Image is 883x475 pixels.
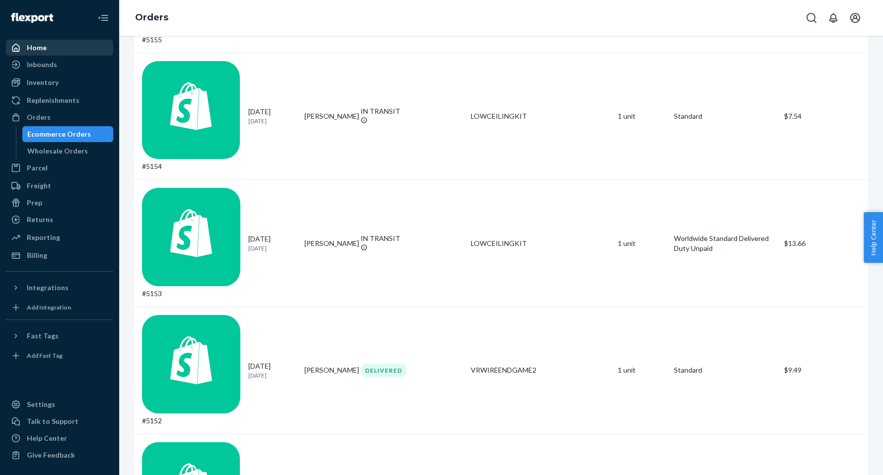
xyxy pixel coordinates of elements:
div: Help Center [27,433,67,443]
a: Parcel [6,160,113,176]
div: Prep [27,198,42,208]
p: Standard [674,365,776,375]
div: Parcel [27,163,48,173]
td: $7.54 [780,53,868,180]
div: Fast Tags [27,331,59,341]
span: How do I <em>remove</em> my inventory? [30,138,147,149]
div: Talk to Support [27,416,78,426]
a: Returns [6,212,113,228]
ol: breadcrumbs [127,3,176,32]
button: Open Search Box [802,8,821,28]
a: Add Fast Tag [6,348,113,364]
div: [DATE] [248,234,296,252]
div: Freight [27,181,51,191]
a: Home [6,40,113,56]
div: LOWCEILINGKIT [471,238,610,248]
div: [DATE] [248,107,296,125]
div: Integrations [27,283,69,293]
span: How can I add <em>new</em> <em>SKUs</em> to Deliverr? [30,99,177,110]
td: 1 unit [614,307,670,434]
button: Open notifications [823,8,843,28]
button: Close Navigation [93,8,113,28]
div: Ecommerce Orders [27,129,91,139]
div: Settings [27,399,55,409]
p: [DATE] [248,244,296,252]
td: $9.49 [780,307,868,434]
p: [DATE] [248,371,296,380]
p: [DATE] [248,117,296,125]
div: IN TRANSIT [361,234,463,243]
div: Orders [27,112,51,122]
td: [PERSON_NAME] [300,180,357,307]
a: Prep [6,195,113,211]
a: Talk to Support [6,413,113,429]
div: Inventory [27,78,59,87]
a: Reporting [6,230,113,245]
div: Replenishments [27,95,79,105]
div: VRWIREENDGAME2 [471,365,610,375]
p: Standard [674,111,776,121]
div: Give Feedback [27,450,75,460]
div: Home [27,43,47,53]
div: DELIVERED [361,364,407,377]
td: $13.66 [780,180,868,307]
a: Wholesale Orders [22,143,114,159]
h4: Overview [15,49,223,64]
td: 1 unit [614,180,670,307]
td: 1 unit [614,53,670,180]
div: LOWCEILINGKIT [471,111,610,121]
div: Wholesale Orders [27,146,88,156]
div: #5153 [142,188,240,299]
div: Add Integration [27,303,71,312]
div: Inbounds [27,60,57,70]
div: Add Fast Tag [27,351,63,360]
div: Billing [27,250,47,260]
td: [PERSON_NAME] [300,53,357,180]
a: Inventory [6,75,113,90]
button: Fast Tags [6,328,113,344]
a: Orders [6,109,113,125]
div: #5154 [142,61,240,172]
span: <em>Understanding</em> each item's cost preview [30,119,180,130]
div: [DATE] [248,361,296,380]
button: Open account menu [845,8,865,28]
div: 54 Inventory [15,20,223,37]
button: Integrations [6,280,113,296]
p: Worldwide Standard Delivered Duty Unpaid [674,234,776,253]
a: Replenishments [6,92,113,108]
a: Freight [6,178,113,194]
span: How do I <em>search</em> my Inventory? [30,80,144,91]
a: Help Center [6,430,113,446]
div: Reporting [27,233,60,242]
a: Billing [6,247,113,263]
a: Settings [6,396,113,412]
div: Returns [27,215,53,225]
a: Add Integration [6,300,113,316]
div: IN TRANSIT [361,106,463,116]
button: Help Center [864,212,883,263]
a: Ecommerce Orders [22,126,114,142]
a: Orders [135,12,168,23]
img: Flexport logo [11,13,53,23]
div: #5152 [142,315,240,426]
a: Inbounds [6,57,113,73]
td: [PERSON_NAME] [300,307,357,434]
button: Give Feedback [6,447,113,463]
